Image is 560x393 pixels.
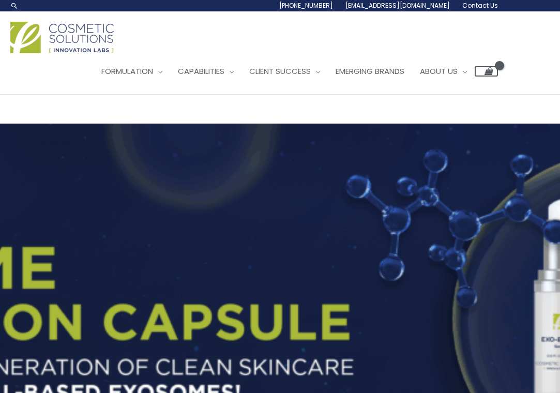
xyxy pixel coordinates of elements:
[279,1,333,10] span: [PHONE_NUMBER]
[336,66,404,77] span: Emerging Brands
[420,66,458,77] span: About Us
[345,1,450,10] span: [EMAIL_ADDRESS][DOMAIN_NAME]
[101,66,153,77] span: Formulation
[94,56,170,87] a: Formulation
[462,1,498,10] span: Contact Us
[10,22,114,53] img: Cosmetic Solutions Logo
[249,66,311,77] span: Client Success
[10,2,19,10] a: Search icon link
[170,56,241,87] a: Capabilities
[178,66,224,77] span: Capabilities
[412,56,475,87] a: About Us
[241,56,328,87] a: Client Success
[475,66,498,77] a: View Shopping Cart, empty
[86,56,498,87] nav: Site Navigation
[328,56,412,87] a: Emerging Brands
